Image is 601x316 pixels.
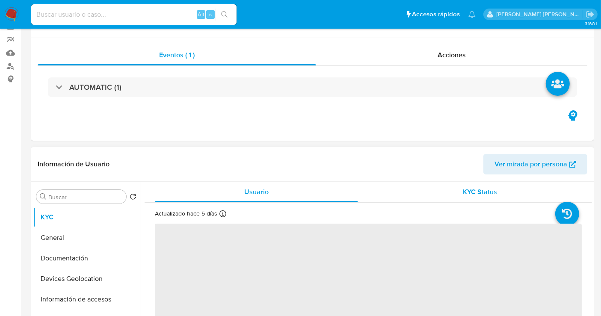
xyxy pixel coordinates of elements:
input: Buscar [48,193,123,201]
a: Notificaciones [468,11,476,18]
span: Accesos rápidos [412,10,460,19]
button: Información de accesos [33,289,140,310]
div: AUTOMATIC (1) [48,77,577,97]
p: Actualizado hace 5 días [155,210,217,218]
a: Salir [586,10,595,19]
button: KYC [33,207,140,227]
span: KYC Status [463,187,497,197]
p: nancy.sanchezgarcia@mercadolibre.com.mx [497,10,583,18]
span: Eventos ( 1 ) [159,50,195,60]
button: General [33,227,140,248]
h3: AUTOMATIC (1) [69,83,121,92]
button: Ver mirada por persona [483,154,587,174]
button: Devices Geolocation [33,269,140,289]
button: search-icon [216,9,233,21]
span: s [209,10,212,18]
button: Volver al orden por defecto [130,193,136,203]
input: Buscar usuario o caso... [31,9,237,20]
button: Buscar [40,193,47,200]
h1: Información de Usuario [38,160,110,168]
span: Alt [198,10,204,18]
button: Documentación [33,248,140,269]
span: Usuario [244,187,269,197]
span: Ver mirada por persona [494,154,567,174]
h1: Información del caso [38,22,587,31]
span: Acciones [438,50,466,60]
span: 3.160.1 [585,20,597,27]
